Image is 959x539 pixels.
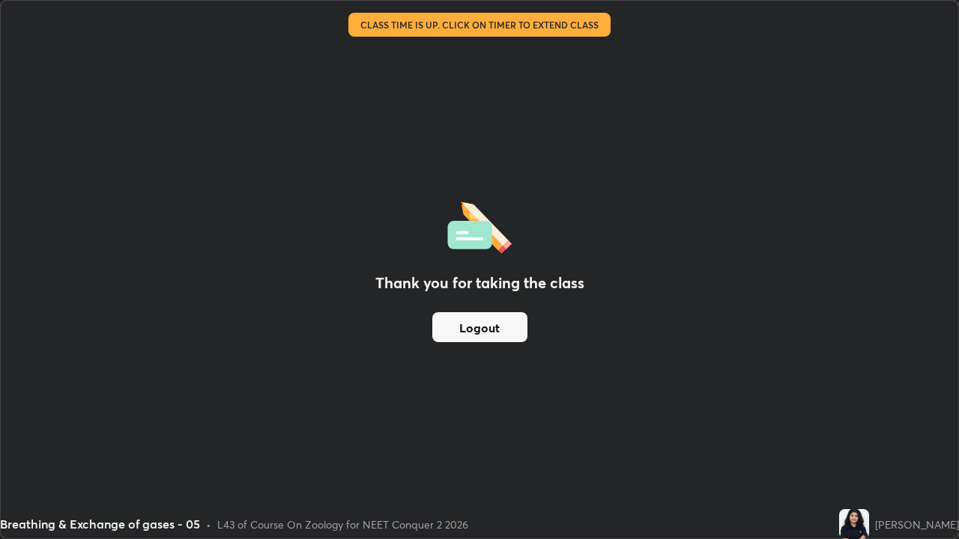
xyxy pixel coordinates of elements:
[447,197,512,254] img: offlineFeedback.1438e8b3.svg
[206,517,211,532] div: •
[432,312,527,342] button: Logout
[375,272,584,294] h2: Thank you for taking the class
[875,517,959,532] div: [PERSON_NAME]
[217,517,468,532] div: L43 of Course On Zoology for NEET Conquer 2 2026
[839,509,869,539] img: d65cdba0ac1c438fb9f388b0b8c38f09.jpg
